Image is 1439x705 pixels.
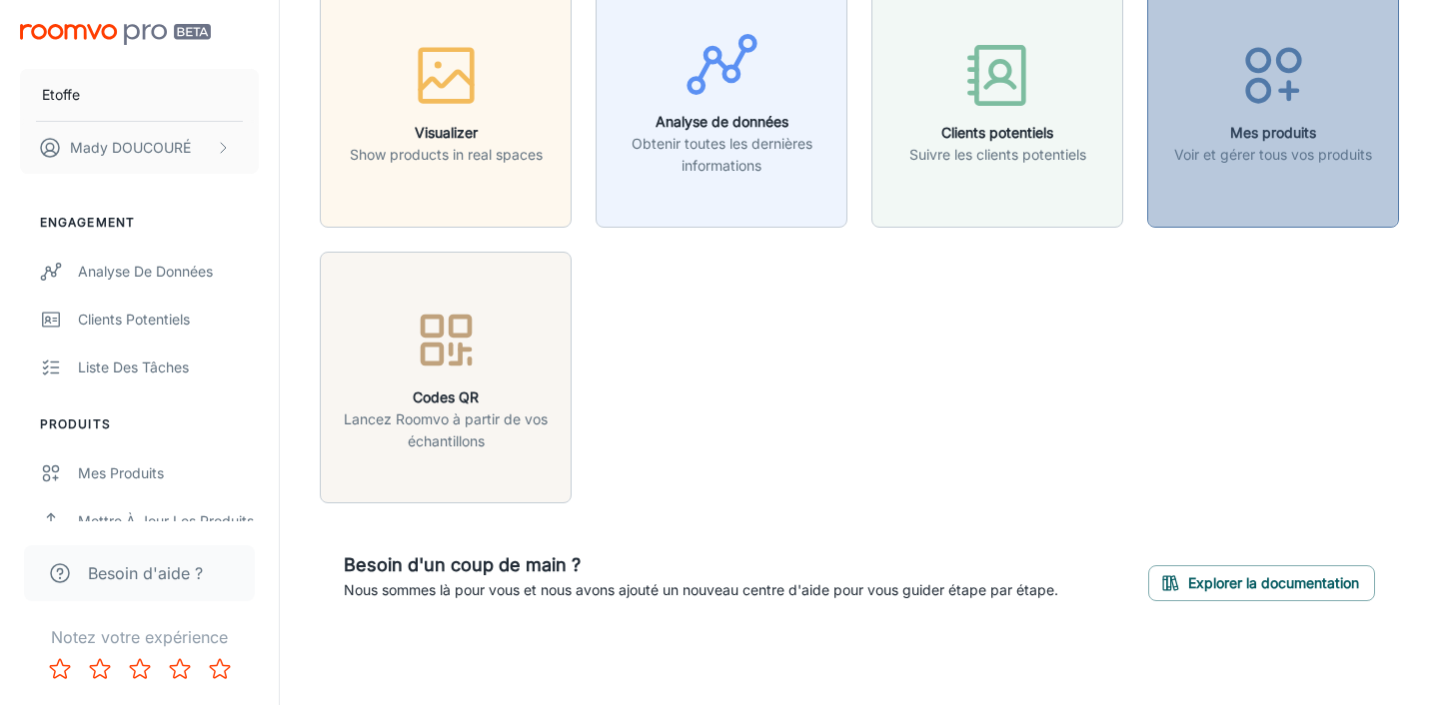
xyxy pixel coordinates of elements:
[871,90,1123,110] a: Clients potentielsSuivre les clients potentiels
[1148,571,1375,591] a: Explorer la documentation
[333,408,559,452] p: Lancez Roomvo à partir de vos échantillons
[78,356,259,378] div: Liste des tâches
[42,84,80,106] p: Etoffe
[344,579,1058,601] p: Nous sommes là pour vous et nous avons ajouté un nouveau centre d'aide pour vous guider étape par...
[200,649,240,689] button: Rate 5 star
[1147,90,1399,110] a: Mes produitsVoir et gérer tous vos produits
[78,261,259,283] div: Analyse de données
[20,69,259,121] button: Etoffe
[909,122,1086,144] h6: Clients potentiels
[1174,144,1372,166] p: Voir et gérer tous vos produits
[350,122,543,144] h6: Visualizer
[80,649,120,689] button: Rate 2 star
[609,111,834,133] h6: Analyse de données
[78,510,259,532] div: Mettre à jour les produits
[344,551,1058,579] h6: Besoin d'un coup de main ?
[909,144,1086,166] p: Suivre les clients potentiels
[88,561,203,585] span: Besoin d'aide ?
[78,462,259,484] div: Mes produits
[320,252,572,503] button: Codes QRLancez Roomvo à partir de vos échantillons
[333,386,559,408] h6: Codes QR
[350,144,543,166] p: Show products in real spaces
[596,90,847,110] a: Analyse de donnéesObtenir toutes les dernières informations
[78,309,259,331] div: Clients potentiels
[20,122,259,174] button: Mady DOUCOURÉ
[70,137,191,159] p: Mady DOUCOURÉ
[1148,565,1375,601] button: Explorer la documentation
[16,625,263,649] p: Notez votre expérience
[160,649,200,689] button: Rate 4 star
[40,649,80,689] button: Rate 1 star
[20,24,211,45] img: Roomvo PRO Beta
[320,365,572,385] a: Codes QRLancez Roomvo à partir de vos échantillons
[609,133,834,177] p: Obtenir toutes les dernières informations
[1174,122,1372,144] h6: Mes produits
[120,649,160,689] button: Rate 3 star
